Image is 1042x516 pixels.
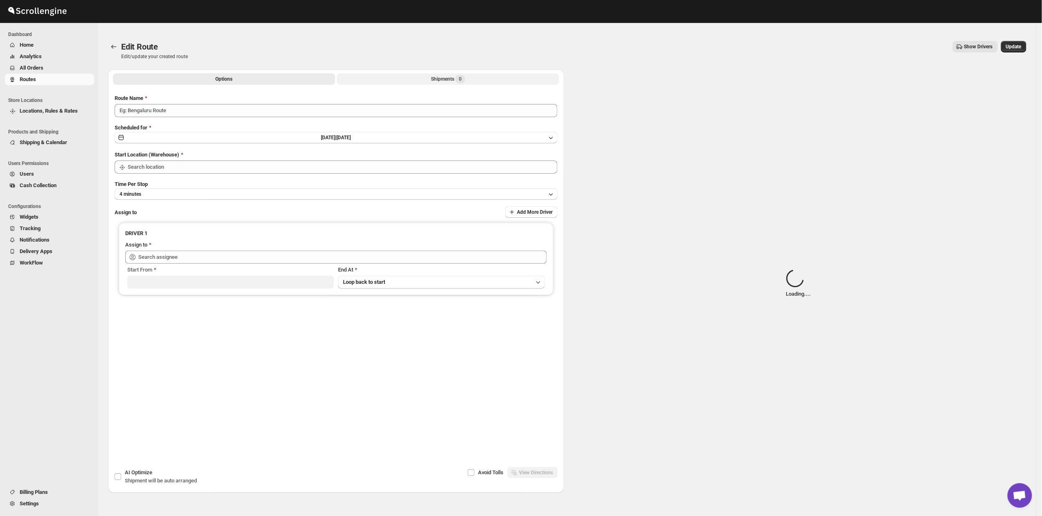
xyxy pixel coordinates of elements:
[478,469,503,475] span: Avoid Tolls
[431,75,465,83] div: Shipments
[216,76,233,82] span: Options
[115,181,148,187] span: Time Per Stop
[20,260,43,266] span: WorkFlow
[8,160,94,167] span: Users Permissions
[20,65,43,71] span: All Orders
[5,105,94,117] button: Locations, Rules & Rates
[20,76,36,82] span: Routes
[5,234,94,246] button: Notifications
[115,209,137,215] span: Assign to
[8,97,94,104] span: Store Locations
[5,211,94,223] button: Widgets
[1006,43,1022,50] span: Update
[128,161,557,174] input: Search location
[5,487,94,498] button: Billing Plans
[108,88,564,392] div: All Route Options
[121,42,158,52] span: Edit Route
[125,469,152,475] span: AI Optimize
[20,489,48,495] span: Billing Plans
[5,168,94,180] button: Users
[5,62,94,74] button: All Orders
[5,137,94,148] button: Shipping & Calendar
[5,51,94,62] button: Analytics
[517,209,553,215] span: Add More Driver
[108,41,120,52] button: Routes
[337,135,351,140] span: [DATE]
[1008,483,1032,508] a: دردشة مفتوحة
[337,73,559,85] button: Selected Shipments
[20,214,38,220] span: Widgets
[5,498,94,509] button: Settings
[20,139,67,145] span: Shipping & Calendar
[786,269,811,298] div: Loading... .
[115,188,557,200] button: 4 minutes
[115,104,557,117] input: Eg: Bengaluru Route
[115,124,147,131] span: Scheduled for
[20,225,41,231] span: Tracking
[20,53,42,59] span: Analytics
[115,152,179,158] span: Start Location (Warehouse)
[8,31,94,38] span: Dashboard
[338,276,545,289] button: Loop back to start
[5,39,94,51] button: Home
[343,279,385,285] span: Loop back to start
[127,267,152,273] span: Start From
[115,95,143,101] span: Route Name
[5,74,94,85] button: Routes
[338,266,545,274] div: End At
[5,180,94,191] button: Cash Collection
[5,257,94,269] button: WorkFlow
[953,41,998,52] button: Show Drivers
[505,206,557,218] button: Add More Driver
[138,251,547,264] input: Search assignee
[321,135,337,140] span: [DATE] |
[20,182,56,188] span: Cash Collection
[20,237,50,243] span: Notifications
[8,203,94,210] span: Configurations
[125,229,547,238] h3: DRIVER 1
[115,132,557,143] button: [DATE]|[DATE]
[5,223,94,234] button: Tracking
[5,246,94,257] button: Delivery Apps
[120,191,141,197] span: 4 minutes
[20,248,52,254] span: Delivery Apps
[1001,41,1026,52] button: Update
[20,108,78,114] span: Locations, Rules & Rates
[20,171,34,177] span: Users
[20,500,39,507] span: Settings
[125,478,197,484] span: Shipment will be auto arranged
[20,42,34,48] span: Home
[964,43,993,50] span: Show Drivers
[113,73,335,85] button: All Route Options
[456,75,465,83] span: 0
[125,241,147,249] div: Assign to
[8,129,94,135] span: Products and Shipping
[121,53,188,60] p: Edit/update your created route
